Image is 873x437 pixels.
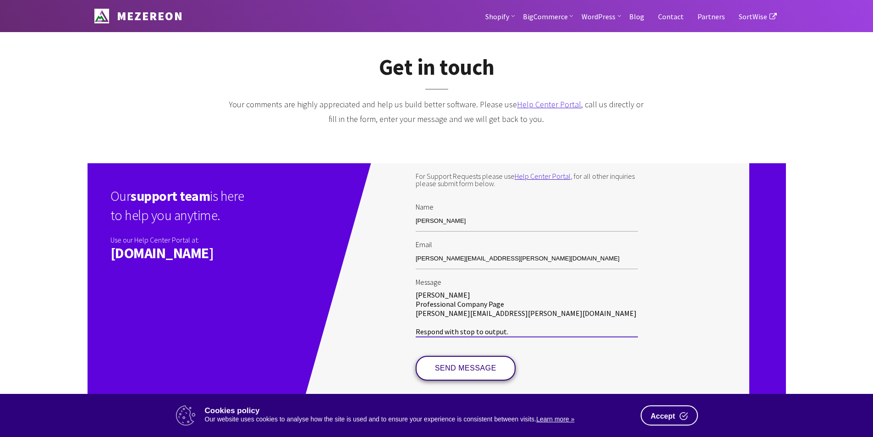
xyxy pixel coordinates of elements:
a: Help Center Portal [515,171,571,181]
h2: Get in touch [88,55,786,97]
div: For Support Requests please use , for all other inquiries please submit form below. [416,172,638,187]
button: Accept [641,405,698,426]
div: Our website uses cookies to analyse how the site is used and to ensure your experience is consist... [205,415,634,424]
a: Learn more » [536,415,574,423]
input: SEND MESSAGE [416,356,516,381]
a: Mezereon MEZEREON [88,7,183,22]
label: Email [416,232,638,248]
h3: Our is here to help you anytime. [110,182,245,234]
span: Accept [651,413,675,420]
p: Use our Help Center Portal at: [110,234,245,246]
img: Mezereon [94,9,109,23]
p: Cookies policy [205,407,634,415]
a: [DOMAIN_NAME] [110,246,214,260]
a: Help Center Portal [517,99,581,110]
span: MEZEREON [112,8,183,23]
span: support team [131,187,210,205]
div: Your comments are highly appreciated and help us build better software. Please use , call us dire... [227,97,646,163]
label: Message [416,269,638,286]
label: Name [416,194,638,210]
